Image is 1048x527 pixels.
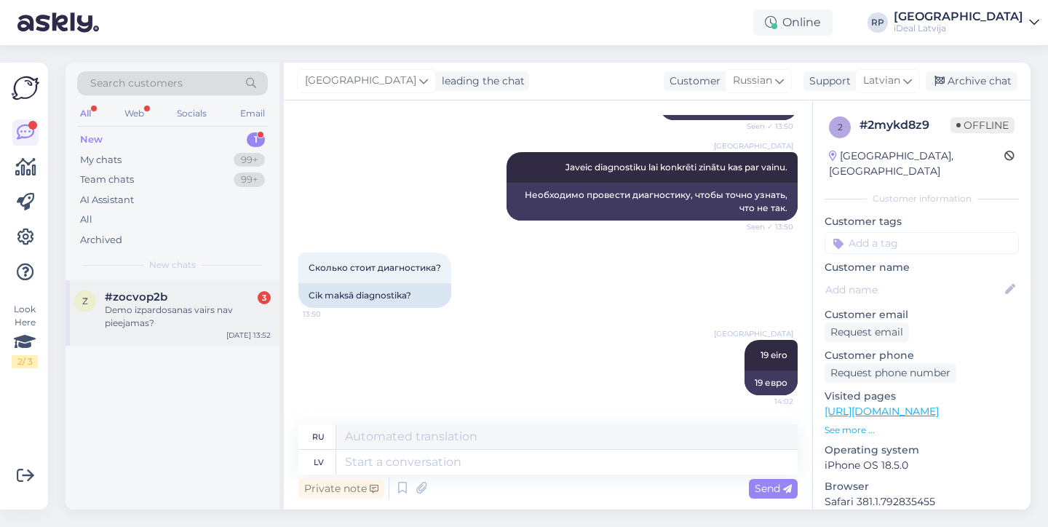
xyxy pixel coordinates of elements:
div: Socials [174,104,210,123]
div: All [80,213,92,227]
div: Request email [825,322,909,342]
p: Visited pages [825,389,1019,404]
span: [GEOGRAPHIC_DATA] [305,73,416,89]
div: 99+ [234,173,265,187]
input: Add a tag [825,232,1019,254]
div: Team chats [80,173,134,187]
div: 3 [258,291,271,304]
div: [DATE] 13:52 [226,330,271,341]
span: Offline [950,117,1015,133]
a: [GEOGRAPHIC_DATA]iDeal Latvija [894,11,1039,34]
div: New [80,132,103,147]
div: Customer [664,74,720,89]
p: Customer phone [825,348,1019,363]
div: All [77,104,94,123]
span: 19 eiro [761,349,787,360]
a: [URL][DOMAIN_NAME] [825,405,939,418]
div: Support [803,74,851,89]
p: Browser [825,479,1019,494]
span: Javeic diagnostiku lai konkrēti zinātu kas par vainu. [565,162,787,173]
p: Operating system [825,443,1019,458]
div: 99+ [234,153,265,167]
span: Send [755,482,792,495]
div: Online [753,9,833,36]
img: Askly Logo [12,74,39,102]
div: Look Here [12,303,38,368]
div: # 2mykd8z9 [860,116,950,134]
div: Demo izpardosanas vairs nav pieejamas? [105,304,271,330]
span: Сколько стоит диагностика? [309,262,441,273]
div: [GEOGRAPHIC_DATA], [GEOGRAPHIC_DATA] [829,148,1004,179]
div: Archived [80,233,122,247]
div: Customer information [825,192,1019,205]
div: RP [868,12,888,33]
span: New chats [149,258,196,272]
div: leading the chat [436,74,525,89]
span: Seen ✓ 13:50 [739,121,793,132]
span: Latvian [863,73,900,89]
span: [GEOGRAPHIC_DATA] [714,140,793,151]
p: Safari 381.1.792835455 [825,494,1019,510]
div: Web [122,104,147,123]
div: 2 / 3 [12,355,38,368]
p: Customer email [825,307,1019,322]
div: Private note [298,479,384,499]
div: Request phone number [825,363,956,383]
span: 13:50 [303,309,357,320]
p: See more ... [825,424,1019,437]
div: My chats [80,153,122,167]
span: 2 [838,122,843,132]
span: [GEOGRAPHIC_DATA] [714,328,793,339]
span: Search customers [90,76,183,91]
div: 19 евро [745,371,798,395]
div: Cik maksā diagnostika? [298,283,451,308]
p: Customer name [825,260,1019,275]
p: Customer tags [825,214,1019,229]
div: iDeal Latvija [894,23,1023,34]
div: Archive chat [926,71,1017,91]
div: 1 [247,132,265,147]
div: Email [237,104,268,123]
span: z [82,296,88,306]
div: [GEOGRAPHIC_DATA] [894,11,1023,23]
span: Russian [733,73,772,89]
input: Add name [825,282,1002,298]
div: AI Assistant [80,193,134,207]
div: Необходимо провести диагностику, чтобы точно узнать, что не так. [507,183,798,221]
span: 14:02 [739,396,793,407]
p: iPhone OS 18.5.0 [825,458,1019,473]
div: ru [312,424,325,449]
span: Seen ✓ 13:50 [739,221,793,232]
div: lv [314,450,324,475]
span: #zocvop2b [105,290,167,304]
